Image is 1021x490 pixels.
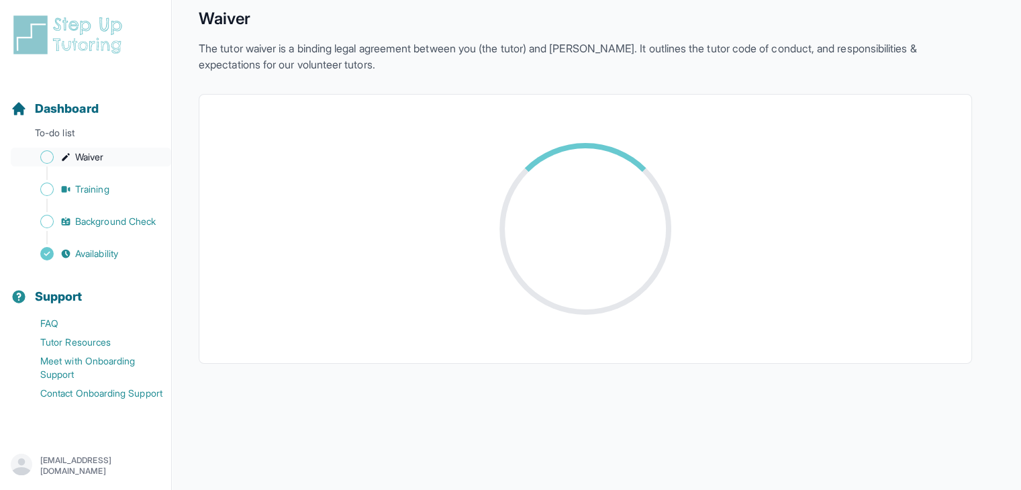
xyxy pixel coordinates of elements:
a: Tutor Resources [11,333,171,352]
button: [EMAIL_ADDRESS][DOMAIN_NAME] [11,454,160,478]
a: Waiver [11,148,171,166]
a: Contact Onboarding Support [11,384,171,403]
a: Training [11,180,171,199]
p: The tutor waiver is a binding legal agreement between you (the tutor) and [PERSON_NAME]. It outli... [199,40,972,72]
button: Support [5,266,166,311]
a: FAQ [11,314,171,333]
span: Dashboard [35,99,99,118]
img: logo [11,13,130,56]
span: Training [75,183,109,196]
p: [EMAIL_ADDRESS][DOMAIN_NAME] [40,455,160,477]
a: Availability [11,244,171,263]
span: Availability [75,247,118,260]
p: To-do list [5,126,166,145]
a: Meet with Onboarding Support [11,352,171,384]
a: Dashboard [11,99,99,118]
a: Background Check [11,212,171,231]
h1: Waiver [199,8,972,30]
span: Support [35,287,83,306]
button: Dashboard [5,78,166,124]
span: Waiver [75,150,103,164]
span: Background Check [75,215,156,228]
